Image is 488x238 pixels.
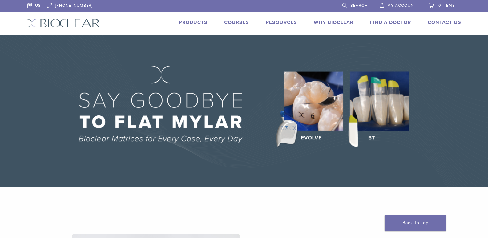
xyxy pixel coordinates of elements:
[314,19,353,26] a: Why Bioclear
[179,19,208,26] a: Products
[27,19,100,28] img: Bioclear
[266,19,297,26] a: Resources
[370,19,411,26] a: Find A Doctor
[428,19,461,26] a: Contact Us
[438,3,455,8] span: 0 items
[224,19,249,26] a: Courses
[387,3,416,8] span: My Account
[350,3,368,8] span: Search
[385,215,446,231] a: Back To Top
